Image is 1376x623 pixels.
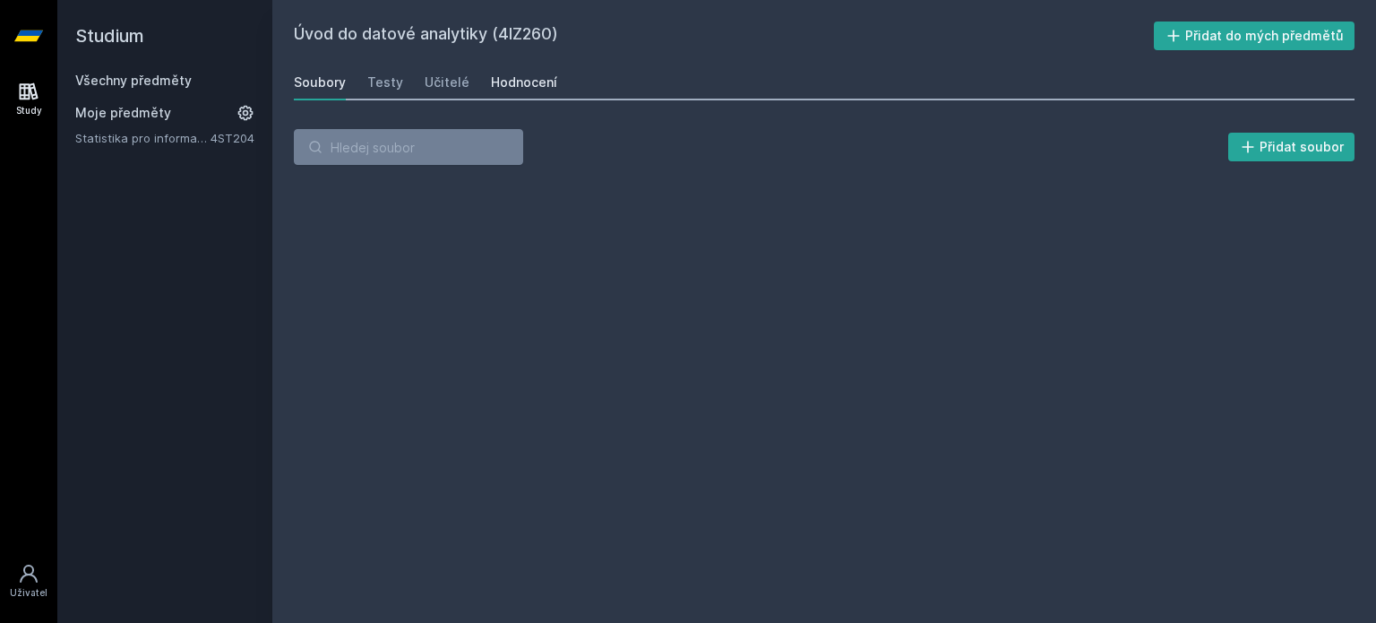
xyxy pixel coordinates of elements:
h2: Úvod do datové analytiky (4IZ260) [294,22,1154,50]
button: Přidat do mých předmětů [1154,22,1355,50]
a: 4ST204 [211,131,254,145]
a: Všechny předměty [75,73,192,88]
a: Statistika pro informatiky [75,129,211,147]
input: Hledej soubor [294,129,523,165]
div: Study [16,104,42,117]
div: Testy [367,74,403,91]
div: Uživatel [10,586,47,600]
div: Soubory [294,74,346,91]
a: Soubory [294,65,346,100]
a: Study [4,72,54,126]
a: Učitelé [425,65,469,100]
button: Přidat soubor [1228,133,1355,161]
a: Uživatel [4,554,54,609]
div: Učitelé [425,74,469,91]
a: Testy [367,65,403,100]
a: Hodnocení [491,65,557,100]
span: Moje předměty [75,104,171,122]
div: Hodnocení [491,74,557,91]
